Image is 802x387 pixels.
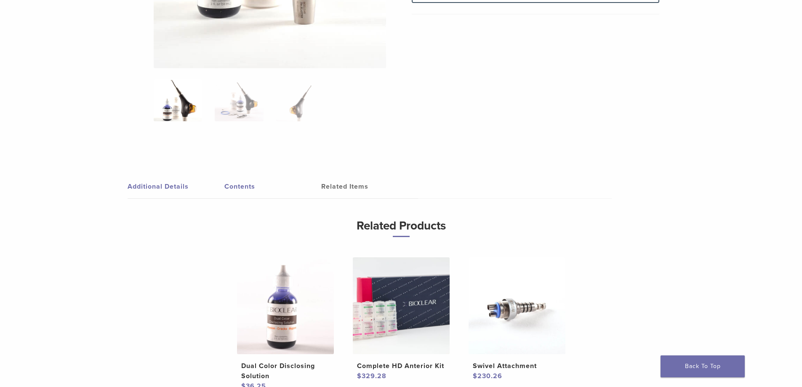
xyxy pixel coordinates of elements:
h2: Dual Color Disclosing Solution [241,361,329,381]
a: Complete HD Anterior KitComplete HD Anterior Kit $329.28 [349,257,453,381]
bdi: 329.28 [357,372,386,380]
span: $ [473,372,477,380]
h2: Complete HD Anterior Kit [357,361,445,371]
img: Swivel Attachment [469,257,565,354]
img: Bioclear-Blaster-Kit-Simplified-1-e1548850725122-324x324.jpg [154,79,202,121]
h2: Swivel Attachment [473,361,560,371]
h3: Related Products [176,216,626,237]
span: $ [357,372,362,380]
a: Swivel AttachmentSwivel Attachment $230.26 [465,257,568,381]
a: Contents [224,175,321,198]
bdi: 230.26 [473,372,502,380]
a: Related Items [321,175,418,198]
img: Blaster Kit - Image 2 [215,79,263,121]
a: Back To Top [661,355,745,377]
img: Blaster Kit - Image 3 [276,79,325,121]
a: Additional Details [128,175,224,198]
img: Dual Color Disclosing Solution [237,257,334,354]
img: Complete HD Anterior Kit [353,257,450,354]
